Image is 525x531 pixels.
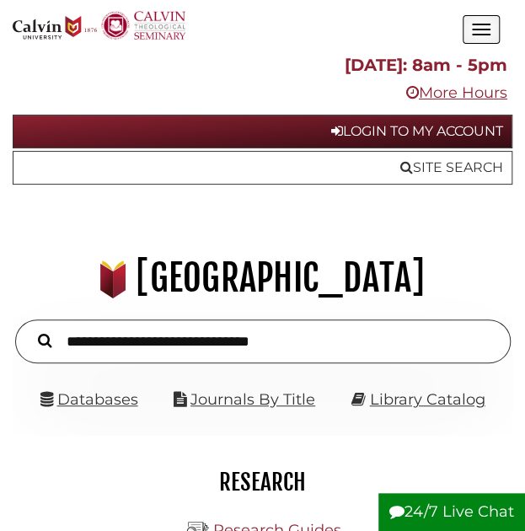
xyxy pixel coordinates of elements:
[25,468,500,496] h2: Research
[18,51,507,80] p: [DATE]: 8am - 5pm
[29,330,60,351] button: Search
[40,390,138,409] a: Databases
[20,255,504,301] h1: [GEOGRAPHIC_DATA]
[101,11,185,40] img: Calvin Theological Seminary
[406,83,507,102] a: More Hours
[13,151,512,185] a: Site Search
[463,15,500,44] button: Open the menu
[13,115,512,148] a: Login to My Account
[190,390,315,409] a: Journals By Title
[370,390,485,409] a: Library Catalog
[38,334,51,349] i: Search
